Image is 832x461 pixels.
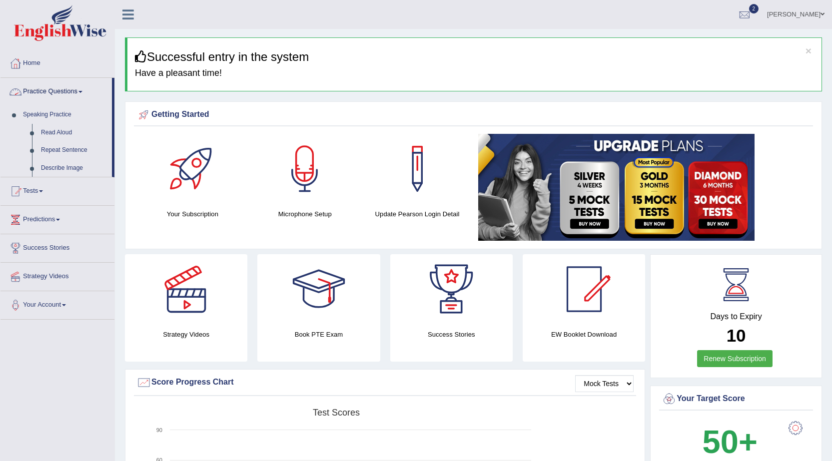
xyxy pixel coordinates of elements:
h4: Success Stories [390,329,513,340]
h4: Strategy Videos [125,329,247,340]
h4: Your Subscription [141,209,244,219]
div: Your Target Score [662,392,811,407]
a: Predictions [0,206,114,231]
a: Read Aloud [36,124,112,142]
a: Renew Subscription [697,350,773,367]
button: × [806,45,812,56]
h3: Successful entry in the system [135,50,814,63]
img: small5.jpg [478,134,755,241]
div: Score Progress Chart [136,375,634,390]
a: Speaking Practice [18,106,112,124]
h4: Book PTE Exam [257,329,380,340]
h4: Have a pleasant time! [135,68,814,78]
a: Home [0,49,114,74]
h4: Microphone Setup [254,209,356,219]
a: Success Stories [0,234,114,259]
a: Tests [0,177,114,202]
a: Strategy Videos [0,263,114,288]
div: Getting Started [136,107,811,122]
b: 10 [727,326,746,345]
b: 50+ [703,424,758,460]
span: 2 [749,4,759,13]
a: Practice Questions [0,78,112,103]
h4: EW Booklet Download [523,329,645,340]
text: 90 [156,427,162,433]
a: Repeat Sentence [36,141,112,159]
h4: Days to Expiry [662,312,811,321]
tspan: Test scores [313,408,360,418]
h4: Update Pearson Login Detail [366,209,469,219]
a: Your Account [0,291,114,316]
a: Describe Image [36,159,112,177]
